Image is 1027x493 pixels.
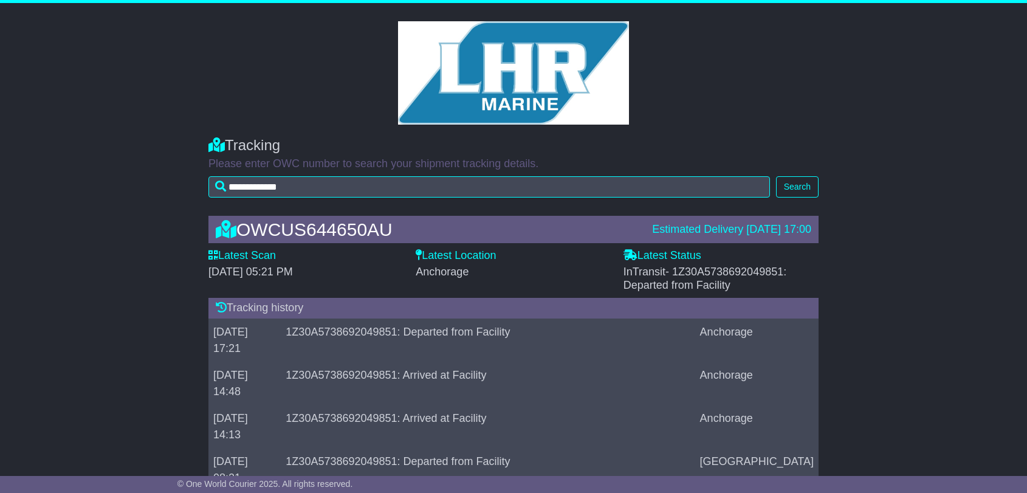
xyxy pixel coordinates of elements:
[208,319,281,362] td: [DATE] 17:21
[281,362,695,405] td: 1Z30A5738692049851: Arrived at Facility
[210,219,646,240] div: OWCUS644650AU
[416,266,469,278] span: Anchorage
[281,319,695,362] td: 1Z30A5738692049851: Departed from Facility
[208,362,281,405] td: [DATE] 14:48
[208,266,293,278] span: [DATE] 05:21 PM
[208,249,276,263] label: Latest Scan
[776,176,819,198] button: Search
[281,448,695,491] td: 1Z30A5738692049851: Departed from Facility
[695,319,819,362] td: Anchorage
[695,405,819,448] td: Anchorage
[208,448,281,491] td: [DATE] 08:21
[281,405,695,448] td: 1Z30A5738692049851: Arrived at Facility
[623,249,701,263] label: Latest Status
[416,249,496,263] label: Latest Location
[623,266,787,291] span: InTransit
[623,266,787,291] span: - 1Z30A5738692049851: Departed from Facility
[208,405,281,448] td: [DATE] 14:13
[398,21,629,125] img: GetCustomerLogo
[652,223,811,236] div: Estimated Delivery [DATE] 17:00
[208,137,819,154] div: Tracking
[208,157,819,171] p: Please enter OWC number to search your shipment tracking details.
[177,479,353,489] span: © One World Courier 2025. All rights reserved.
[695,362,819,405] td: Anchorage
[208,298,819,319] div: Tracking history
[695,448,819,491] td: [GEOGRAPHIC_DATA]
